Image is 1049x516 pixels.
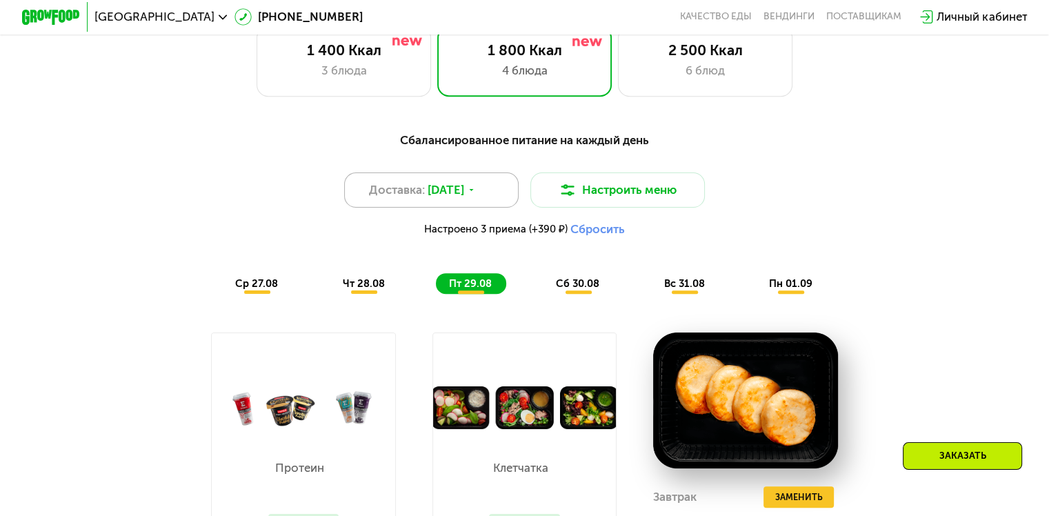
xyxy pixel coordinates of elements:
div: 1 800 Ккал [452,41,597,59]
span: вс 31.08 [663,277,704,290]
div: 6 блюд [633,62,777,79]
div: Личный кабинет [937,8,1027,26]
div: Завтрак [653,486,697,508]
span: [DATE] [428,181,464,199]
span: сб 30.08 [556,277,599,290]
span: [GEOGRAPHIC_DATA] [94,11,214,23]
span: пт 29.08 [449,277,492,290]
p: Клетчатка [489,462,553,474]
p: Протеин [268,462,332,474]
span: пн 01.09 [769,277,812,290]
button: Заменить [763,486,835,508]
span: чт 28.08 [342,277,384,290]
span: Настроено 3 приема (+390 ₽) [424,224,568,235]
a: Вендинги [763,11,815,23]
span: Заменить [775,490,822,504]
div: 3 блюда [272,62,416,79]
div: Сбалансированное питание на каждый день [93,131,956,149]
button: Сбросить [570,222,625,237]
div: поставщикам [826,11,901,23]
div: 1 400 Ккал [272,41,416,59]
a: Качество еды [680,11,752,23]
span: Доставка: [369,181,425,199]
button: Настроить меню [530,172,706,208]
a: [PHONE_NUMBER] [234,8,363,26]
div: Заказать [903,442,1022,470]
div: 2 500 Ккал [633,41,777,59]
div: 4 блюда [452,62,597,79]
span: ср 27.08 [235,277,278,290]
